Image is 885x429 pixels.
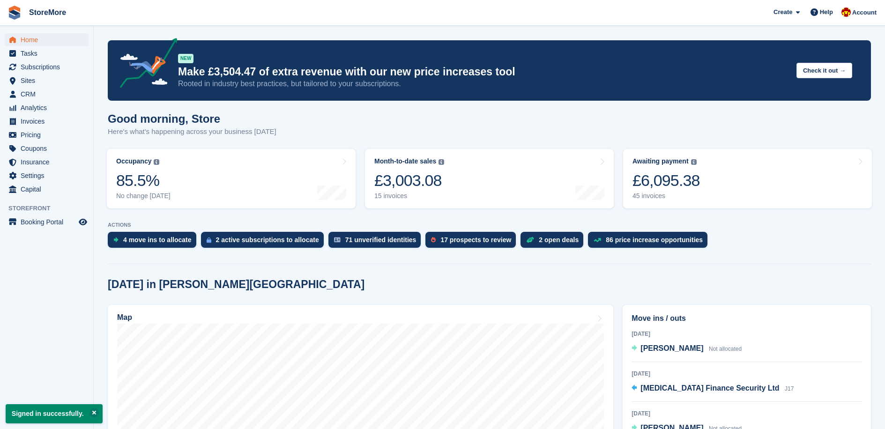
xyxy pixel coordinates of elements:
a: StoreMore [25,5,70,20]
div: 15 invoices [374,192,444,200]
div: [DATE] [632,409,862,418]
img: prospect-51fa495bee0391a8d652442698ab0144808aea92771e9ea1ae160a38d050c398.svg [431,237,436,243]
div: 71 unverified identities [345,236,416,244]
a: [PERSON_NAME] Not allocated [632,343,742,355]
p: Signed in successfully. [6,404,103,423]
p: Rooted in industry best practices, but tailored to your subscriptions. [178,79,789,89]
a: 4 move ins to allocate [108,232,201,252]
p: Make £3,504.47 of extra revenue with our new price increases tool [178,65,789,79]
div: Awaiting payment [632,157,689,165]
div: Month-to-date sales [374,157,436,165]
img: price-adjustments-announcement-icon-8257ccfd72463d97f412b2fc003d46551f7dbcb40ab6d574587a9cd5c0d94... [112,38,178,91]
a: 17 prospects to review [425,232,521,252]
a: menu [5,142,89,155]
a: menu [5,47,89,60]
img: move_ins_to_allocate_icon-fdf77a2bb77ea45bf5b3d319d69a93e2d87916cf1d5bf7949dd705db3b84f3ca.svg [113,237,119,243]
div: [DATE] [632,370,862,378]
span: Pricing [21,128,77,141]
div: [DATE] [632,330,862,338]
span: Capital [21,183,77,196]
span: Analytics [21,101,77,114]
a: menu [5,183,89,196]
span: Sites [21,74,77,87]
a: 2 active subscriptions to allocate [201,232,328,252]
div: £6,095.38 [632,171,700,190]
div: 2 active subscriptions to allocate [216,236,319,244]
a: 2 open deals [521,232,588,252]
a: menu [5,115,89,128]
a: menu [5,215,89,229]
a: menu [5,74,89,87]
img: icon-info-grey-7440780725fd019a000dd9b08b2336e03edf1995a4989e88bcd33f0948082b44.svg [154,159,159,165]
p: Here's what's happening across your business [DATE] [108,126,276,137]
button: Check it out → [796,63,852,78]
span: [MEDICAL_DATA] Finance Security Ltd [640,384,779,392]
div: No change [DATE] [116,192,171,200]
a: Month-to-date sales £3,003.08 15 invoices [365,149,614,208]
img: price_increase_opportunities-93ffe204e8149a01c8c9dc8f82e8f89637d9d84a8eef4429ea346261dce0b2c0.svg [594,238,601,242]
a: 86 price increase opportunities [588,232,712,252]
img: Store More Team [841,7,851,17]
div: 86 price increase opportunities [606,236,703,244]
a: menu [5,33,89,46]
div: 85.5% [116,171,171,190]
span: J17 [785,385,794,392]
span: Home [21,33,77,46]
img: icon-info-grey-7440780725fd019a000dd9b08b2336e03edf1995a4989e88bcd33f0948082b44.svg [439,159,444,165]
span: Coupons [21,142,77,155]
a: menu [5,88,89,101]
h2: [DATE] in [PERSON_NAME][GEOGRAPHIC_DATA] [108,278,364,291]
span: Booking Portal [21,215,77,229]
h1: Good morning, Store [108,112,276,125]
div: £3,003.08 [374,171,444,190]
div: 2 open deals [539,236,579,244]
p: ACTIONS [108,222,871,228]
img: stora-icon-8386f47178a22dfd0bd8f6a31ec36ba5ce8667c1dd55bd0f319d3a0aa187defe.svg [7,6,22,20]
span: Not allocated [709,346,742,352]
a: menu [5,169,89,182]
a: menu [5,155,89,169]
span: Account [852,8,877,17]
span: CRM [21,88,77,101]
span: Help [820,7,833,17]
a: Preview store [77,216,89,228]
span: Storefront [8,204,93,213]
span: Create [773,7,792,17]
div: NEW [178,54,193,63]
span: Insurance [21,155,77,169]
a: menu [5,101,89,114]
span: Settings [21,169,77,182]
span: Invoices [21,115,77,128]
span: [PERSON_NAME] [640,344,703,352]
a: menu [5,128,89,141]
h2: Move ins / outs [632,313,862,324]
a: menu [5,60,89,74]
img: verify_identity-adf6edd0f0f0b5bbfe63781bf79b02c33cf7c696d77639b501bdc392416b5a36.svg [334,237,341,243]
div: Occupancy [116,157,151,165]
a: Awaiting payment £6,095.38 45 invoices [623,149,872,208]
img: icon-info-grey-7440780725fd019a000dd9b08b2336e03edf1995a4989e88bcd33f0948082b44.svg [691,159,697,165]
a: 71 unverified identities [328,232,426,252]
h2: Map [117,313,132,322]
img: deal-1b604bf984904fb50ccaf53a9ad4b4a5d6e5aea283cecdc64d6e3604feb123c2.svg [526,237,534,243]
div: 45 invoices [632,192,700,200]
div: 4 move ins to allocate [123,236,192,244]
a: Occupancy 85.5% No change [DATE] [107,149,356,208]
a: [MEDICAL_DATA] Finance Security Ltd J17 [632,383,794,395]
span: Subscriptions [21,60,77,74]
span: Tasks [21,47,77,60]
div: 17 prospects to review [440,236,511,244]
img: active_subscription_to_allocate_icon-d502201f5373d7db506a760aba3b589e785aa758c864c3986d89f69b8ff3... [207,237,211,243]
